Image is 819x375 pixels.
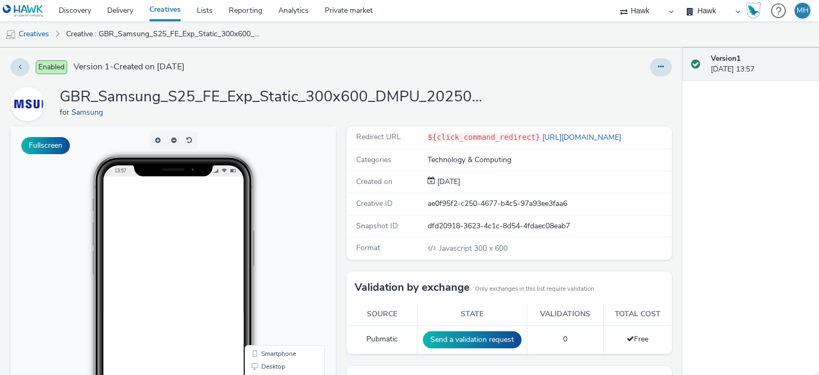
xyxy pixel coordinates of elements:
[745,2,761,19] img: Hawk Academy
[356,221,398,231] span: Snapshot ID
[711,53,741,63] strong: Version 1
[236,246,312,259] li: QR Code
[711,53,810,75] div: [DATE] 13:57
[71,107,107,117] a: Samsung
[74,61,184,73] span: Version 1 - Created on [DATE]
[104,41,116,47] span: 13:57
[251,250,276,256] span: QR Code
[236,234,312,246] li: Desktop
[435,177,460,187] div: Creation 22 September 2025, 13:57
[36,60,67,74] span: Enabled
[356,155,391,165] span: Categories
[355,280,470,296] h3: Validation by exchange
[251,224,285,230] span: Smartphone
[356,132,401,142] span: Redirect URL
[251,237,275,243] span: Desktop
[797,3,809,19] div: MH
[423,331,521,348] button: Send a validation request
[21,137,70,154] button: Fullscreen
[60,87,486,107] h1: GBR_Samsung_S25_FE_Exp_Static_300x600_DMPU_20250922
[60,107,71,117] span: for
[356,198,392,209] span: Creative ID
[435,177,460,187] span: [DATE]
[603,304,672,325] th: Total cost
[527,304,603,325] th: Validations
[540,132,625,142] a: [URL][DOMAIN_NAME]
[347,304,417,325] th: Source
[356,243,380,253] span: Format
[563,334,567,344] span: 0
[5,29,16,40] img: mobile
[428,198,671,209] div: ae0f95f2-c250-4677-b4c5-97a93ee3faa6
[627,334,648,344] span: Free
[11,99,49,109] a: Samsung
[356,177,392,187] span: Created on
[61,21,266,47] a: Creative : GBR_Samsung_S25_FE_Exp_Static_300x600_DMPU_20250922
[745,2,766,19] a: Hawk Academy
[428,155,671,165] div: Technology & Computing
[438,243,508,253] span: 300 x 600
[347,325,417,354] td: Pubmatic
[236,221,312,234] li: Smartphone
[12,89,43,119] img: Samsung
[475,285,594,293] small: Only exchanges in this list require validation
[417,304,527,325] th: State
[3,4,44,18] img: undefined Logo
[439,243,474,253] span: Javascript
[428,221,671,232] div: dfd20918-3623-4c1c-8d54-4fdaec08eab7
[428,133,540,141] code: ${click_command_redirect}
